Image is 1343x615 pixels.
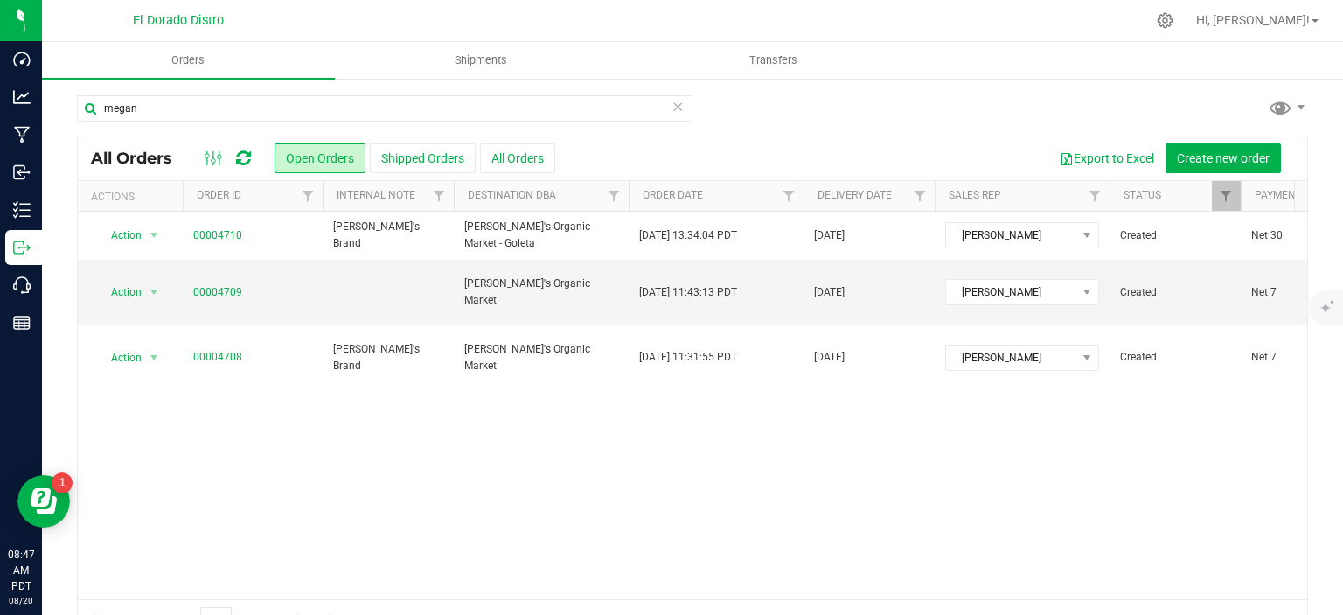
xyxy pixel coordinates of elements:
iframe: Resource center unread badge [52,472,73,493]
a: Shipments [335,42,628,79]
a: Destination DBA [468,189,556,201]
a: Status [1124,189,1161,201]
span: Transfers [726,52,821,68]
span: Created [1120,349,1230,366]
button: Export to Excel [1048,143,1166,173]
div: Actions [91,191,176,203]
iframe: Resource center [17,475,70,528]
span: [PERSON_NAME] [946,280,1076,304]
a: Filter [775,181,804,211]
button: Create new order [1166,143,1281,173]
span: [PERSON_NAME] [946,223,1076,248]
span: [PERSON_NAME]'s Organic Market - Goleta [464,219,618,252]
span: select [143,280,165,304]
p: 08/20 [8,594,34,607]
span: All Orders [91,149,190,168]
span: Action [95,346,143,370]
inline-svg: Reports [13,314,31,332]
span: Hi, [PERSON_NAME]! [1196,13,1310,27]
span: [DATE] [814,284,845,301]
button: Shipped Orders [370,143,476,173]
a: Filter [906,181,935,211]
span: Create new order [1177,151,1270,165]
a: 00004710 [193,227,242,244]
span: [DATE] 13:34:04 PDT [639,227,737,244]
inline-svg: Inventory [13,201,31,219]
span: Clear [671,95,684,118]
a: Filter [600,181,629,211]
span: Shipments [431,52,531,68]
button: All Orders [480,143,555,173]
a: Delivery Date [818,189,892,201]
span: [DATE] 11:31:55 PDT [639,349,737,366]
a: Filter [1081,181,1110,211]
span: [PERSON_NAME]'s Brand [333,341,443,374]
a: Filter [294,181,323,211]
a: Internal Note [337,189,415,201]
a: Order Date [643,189,703,201]
inline-svg: Call Center [13,276,31,294]
inline-svg: Analytics [13,88,31,106]
span: [DATE] [814,349,845,366]
a: Payment Terms [1255,189,1338,201]
div: Manage settings [1154,12,1176,29]
input: Search Order ID, Destination, Customer PO... [77,95,692,122]
span: [PERSON_NAME] [946,346,1076,370]
span: Action [95,280,143,304]
button: Open Orders [275,143,365,173]
span: [PERSON_NAME]'s Organic Market [464,341,618,374]
inline-svg: Dashboard [13,51,31,68]
span: Created [1120,284,1230,301]
span: [DATE] [814,227,845,244]
inline-svg: Outbound [13,239,31,256]
span: Created [1120,227,1230,244]
a: Filter [425,181,454,211]
span: Orders [148,52,228,68]
a: 00004708 [193,349,242,366]
a: Filter [1212,181,1241,211]
p: 08:47 AM PDT [8,547,34,594]
span: Action [95,223,143,248]
span: [PERSON_NAME]'s Organic Market [464,276,618,309]
span: [PERSON_NAME]'s Brand [333,219,443,252]
a: Orders [42,42,335,79]
a: Transfers [628,42,921,79]
span: [DATE] 11:43:13 PDT [639,284,737,301]
a: Order ID [197,189,241,201]
span: select [143,223,165,248]
inline-svg: Inbound [13,164,31,181]
a: Sales Rep [949,189,1001,201]
a: 00004709 [193,284,242,301]
inline-svg: Manufacturing [13,126,31,143]
span: select [143,346,165,370]
span: El Dorado Distro [133,13,224,28]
